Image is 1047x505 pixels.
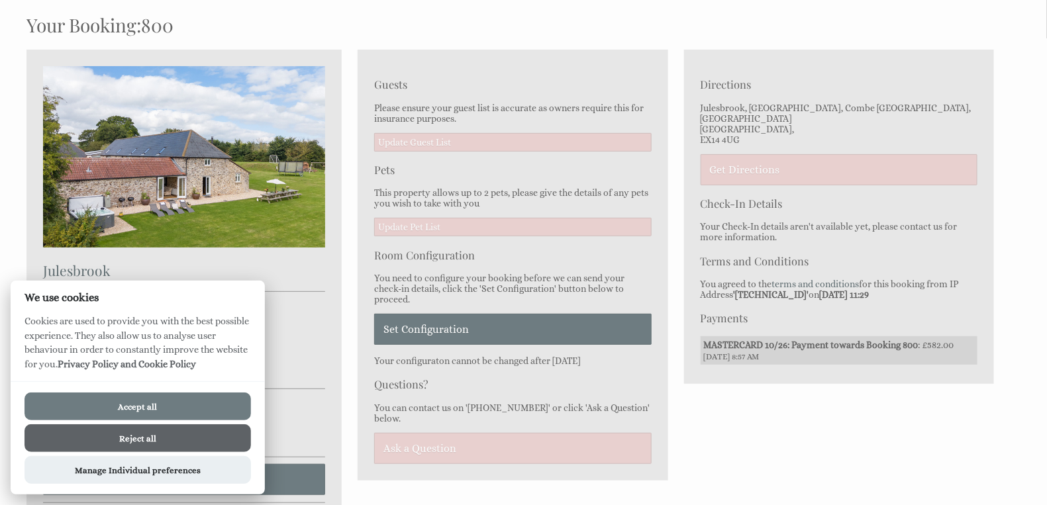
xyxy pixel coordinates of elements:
p: Your Check-In details aren't available yet, please contact us for more information. [701,221,977,242]
h3: Payments [701,310,977,325]
li: : £582.00 [701,336,977,365]
h3: Terms and Conditions [701,253,977,268]
button: Reject all [25,424,251,452]
h2: Julesbrook [43,261,325,279]
h3: Pets [374,162,651,177]
p: Julesbrook, [GEOGRAPHIC_DATA], Combe [GEOGRAPHIC_DATA], [GEOGRAPHIC_DATA] [GEOGRAPHIC_DATA], EX14... [701,103,977,145]
p: You agreed to the for this booking from IP Address on [701,279,977,300]
h2: We use cookies [11,291,265,304]
button: Accept all [25,392,251,420]
h3: Directions [701,77,977,91]
h1: 800 [26,13,1005,37]
a: Update Guest List [374,133,651,152]
a: Your Booking: [26,13,141,37]
p: Cookies are used to provide you with the best possible experience. They also allow us to analyse ... [11,314,265,381]
p: This property allows up to 2 pets, please give the details of any pets you wish to take with you [374,187,651,208]
button: Manage Individual preferences [25,456,251,484]
h3: Questions? [374,377,651,391]
strong: MASTERCARD 10/26: Payment towards Booking 800 [704,340,919,350]
p: You need to configure your booking before we can send your check-in details, click the 'Set Confi... [374,273,651,304]
a: Ask a Question [374,433,651,464]
a: Update Pet List [374,218,651,236]
p: Please ensure your guest list is accurate as owners require this for insurance purposes. [374,103,651,124]
p: Your configuraton cannot be changed after [DATE] [374,355,651,366]
h3: Room Configuration [374,248,651,262]
strong: [DATE] 11:29 [820,289,870,300]
h3: Check-In Details [701,196,977,210]
a: Privacy Policy and Cookie Policy [58,359,196,369]
a: Set Configuration [374,314,651,345]
span: [DATE] 8:57 AM [704,352,974,361]
a: Julesbrook [43,239,325,279]
img: An image of 'Julesbrook' [43,66,325,248]
strong: '[TECHNICAL_ID]' [734,289,809,300]
p: You can contact us on '[PHONE_NUMBER]' or click 'Ask a Question' below. [374,402,651,424]
a: Get Directions [701,154,977,185]
a: terms and conditions [772,279,860,289]
h3: Guests [374,77,651,91]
